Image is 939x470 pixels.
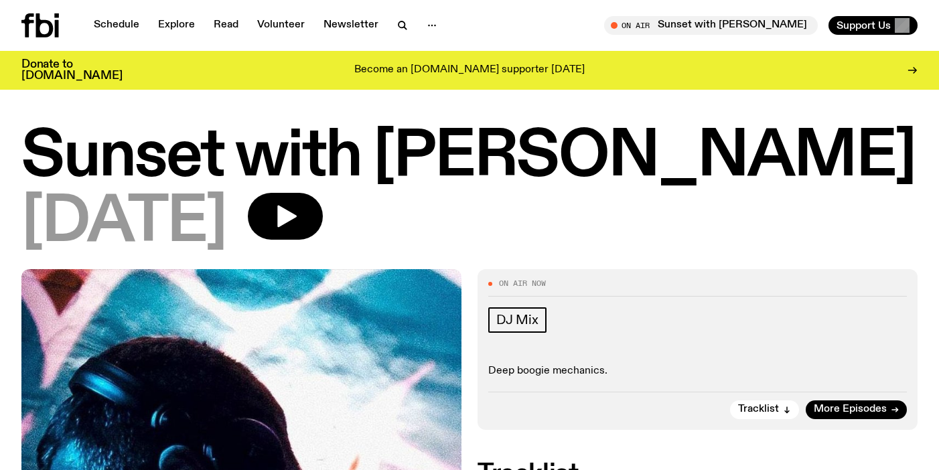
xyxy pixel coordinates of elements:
[21,59,123,82] h3: Donate to [DOMAIN_NAME]
[249,16,313,35] a: Volunteer
[604,16,818,35] button: On AirSunset with [PERSON_NAME]
[354,64,585,76] p: Become an [DOMAIN_NAME] supporter [DATE]
[21,193,226,253] span: [DATE]
[837,19,891,31] span: Support Us
[150,16,203,35] a: Explore
[86,16,147,35] a: Schedule
[730,400,799,419] button: Tracklist
[814,404,887,414] span: More Episodes
[206,16,246,35] a: Read
[738,404,779,414] span: Tracklist
[488,307,547,333] a: DJ Mix
[496,313,538,327] span: DJ Mix
[21,127,918,187] h1: Sunset with [PERSON_NAME]
[488,365,907,378] p: Deep boogie mechanics.
[315,16,386,35] a: Newsletter
[828,16,918,35] button: Support Us
[806,400,907,419] a: More Episodes
[499,280,546,287] span: On Air Now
